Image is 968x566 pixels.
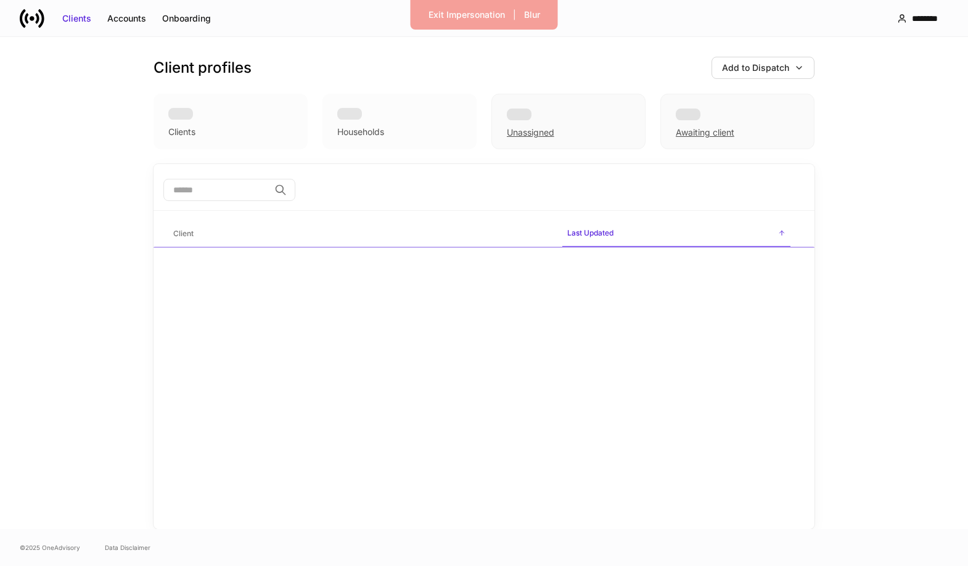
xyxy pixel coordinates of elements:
div: Blur [524,9,540,21]
button: Onboarding [154,9,219,28]
span: © 2025 OneAdvisory [20,543,80,552]
button: Add to Dispatch [712,57,814,79]
div: Accounts [107,12,146,25]
h3: Client profiles [154,58,252,78]
div: Awaiting client [676,126,734,139]
div: Households [337,126,384,138]
div: Exit Impersonation [429,9,505,21]
div: Unassigned [491,94,646,149]
div: Onboarding [162,12,211,25]
div: Clients [62,12,91,25]
span: Client [168,221,552,247]
h6: Client [173,228,194,239]
button: Blur [516,5,548,25]
span: Last Updated [562,221,790,247]
div: Add to Dispatch [722,62,789,74]
button: Clients [54,9,99,28]
div: Unassigned [507,126,554,139]
a: Data Disclaimer [105,543,150,552]
h6: Last Updated [567,227,613,239]
div: Awaiting client [660,94,814,149]
div: Clients [168,126,195,138]
button: Exit Impersonation [420,5,513,25]
button: Accounts [99,9,154,28]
